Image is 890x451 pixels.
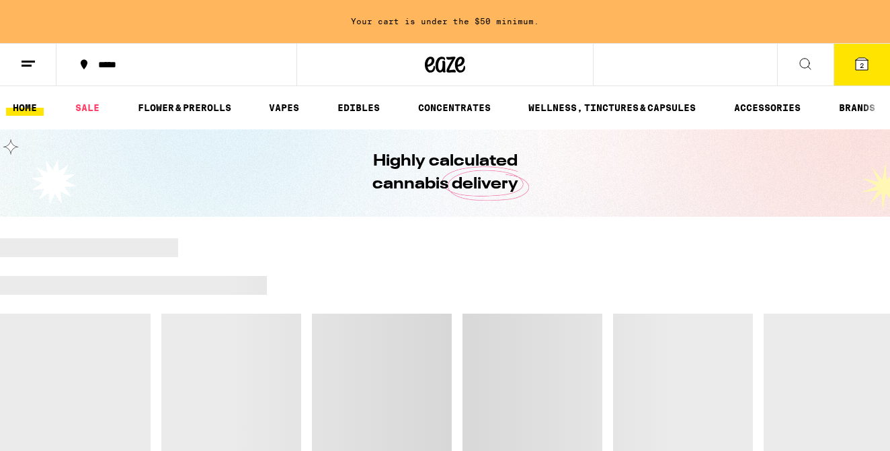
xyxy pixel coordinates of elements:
a: WELLNESS, TINCTURES & CAPSULES [522,100,702,116]
button: 2 [834,44,890,85]
span: 2 [860,61,864,69]
a: SALE [69,100,106,116]
a: BRANDS [832,100,882,116]
h1: Highly calculated cannabis delivery [334,150,556,196]
a: ACCESSORIES [727,100,807,116]
a: FLOWER & PREROLLS [131,100,238,116]
a: CONCENTRATES [411,100,497,116]
a: VAPES [262,100,306,116]
a: EDIBLES [331,100,387,116]
a: HOME [6,100,44,116]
